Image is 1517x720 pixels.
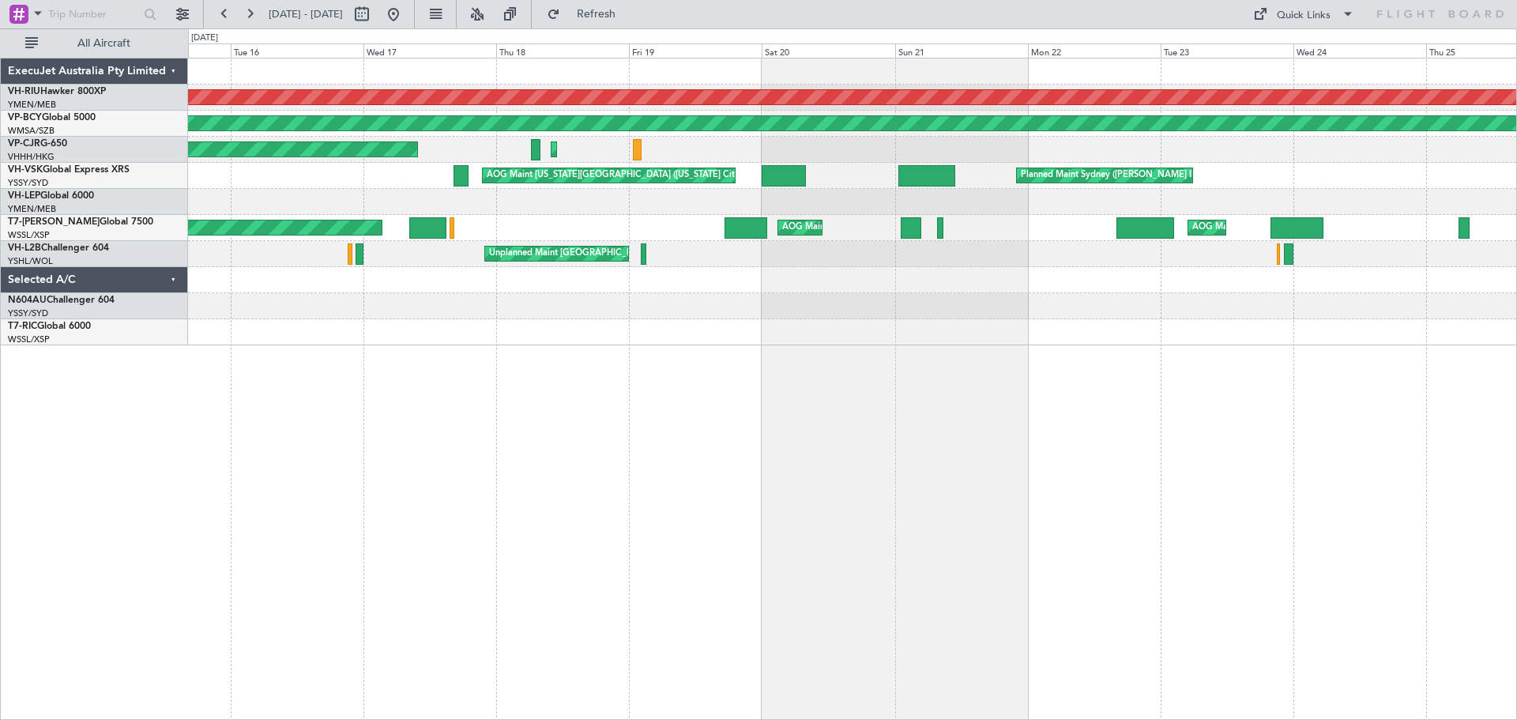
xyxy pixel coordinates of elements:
[363,43,496,58] div: Wed 17
[8,203,56,215] a: YMEN/MEB
[782,216,956,239] div: AOG Maint [GEOGRAPHIC_DATA] (Seletar)
[41,38,167,49] span: All Aircraft
[1028,43,1161,58] div: Mon 22
[8,255,53,267] a: YSHL/WOL
[487,164,757,187] div: AOG Maint [US_STATE][GEOGRAPHIC_DATA] ([US_STATE] City Intl)
[231,43,363,58] div: Tue 16
[8,151,55,163] a: VHHH/HKG
[895,43,1028,58] div: Sun 21
[1293,43,1426,58] div: Wed 24
[8,243,41,253] span: VH-L2B
[8,191,40,201] span: VH-LEP
[8,217,153,227] a: T7-[PERSON_NAME]Global 7500
[17,31,171,56] button: All Aircraft
[8,334,50,345] a: WSSL/XSP
[269,7,343,21] span: [DATE] - [DATE]
[8,177,48,189] a: YSSY/SYD
[8,139,40,149] span: VP-CJR
[1192,216,1369,239] div: AOG Maint London ([GEOGRAPHIC_DATA])
[8,296,47,305] span: N604AU
[8,217,100,227] span: T7-[PERSON_NAME]
[563,9,630,20] span: Refresh
[1161,43,1293,58] div: Tue 23
[8,113,96,123] a: VP-BCYGlobal 5000
[496,43,629,58] div: Thu 18
[8,243,109,253] a: VH-L2BChallenger 604
[8,139,67,149] a: VP-CJRG-650
[8,99,56,111] a: YMEN/MEB
[8,322,91,331] a: T7-RICGlobal 6000
[8,125,55,137] a: WMSA/SZB
[8,307,48,319] a: YSSY/SYD
[540,2,634,27] button: Refresh
[191,32,218,45] div: [DATE]
[555,138,819,161] div: Planned Maint [GEOGRAPHIC_DATA] ([GEOGRAPHIC_DATA] Intl)
[629,43,762,58] div: Fri 19
[8,113,42,123] span: VP-BCY
[1021,164,1204,187] div: Planned Maint Sydney ([PERSON_NAME] Intl)
[8,229,50,241] a: WSSL/XSP
[8,87,106,96] a: VH-RIUHawker 800XP
[48,2,139,26] input: Trip Number
[1245,2,1362,27] button: Quick Links
[8,165,43,175] span: VH-VSK
[489,242,749,266] div: Unplanned Maint [GEOGRAPHIC_DATA] ([GEOGRAPHIC_DATA])
[762,43,894,58] div: Sat 20
[8,296,115,305] a: N604AUChallenger 604
[8,322,37,331] span: T7-RIC
[8,87,40,96] span: VH-RIU
[1277,8,1331,24] div: Quick Links
[8,191,94,201] a: VH-LEPGlobal 6000
[8,165,130,175] a: VH-VSKGlobal Express XRS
